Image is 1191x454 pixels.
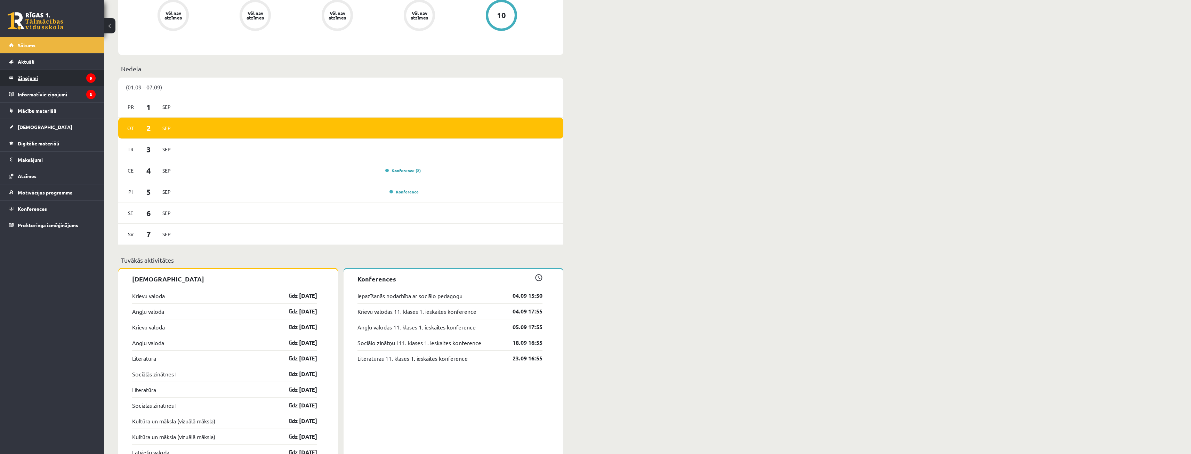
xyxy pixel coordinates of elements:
i: 3 [86,90,96,99]
span: Sep [159,144,174,155]
div: 10 [497,11,506,19]
span: Digitālie materiāli [18,140,59,146]
span: Sep [159,186,174,197]
div: Vēl nav atzīmes [163,11,183,20]
a: līdz [DATE] [277,401,317,409]
a: Literatūras 11. klases 1. ieskaites konference [357,354,468,363]
p: Tuvākās aktivitātes [121,255,561,265]
span: Sākums [18,42,35,48]
span: Ot [123,123,138,134]
a: Konferences [9,201,96,217]
a: Atzīmes [9,168,96,184]
a: Kultūra un māksla (vizuālā māksla) [132,417,215,425]
span: 4 [138,165,160,176]
div: Vēl nav atzīmes [328,11,347,20]
a: Sociālo zinātņu I 11. klases 1. ieskaites konference [357,338,481,347]
a: Literatūra [132,354,156,363]
span: Sep [159,165,174,176]
span: Atzīmes [18,173,37,179]
i: 5 [86,73,96,83]
div: (01.09 - 07.09) [118,78,563,96]
span: Sv [123,229,138,240]
p: Konferences [357,274,542,284]
span: Motivācijas programma [18,189,73,196]
a: Ziņojumi5 [9,70,96,86]
span: Ce [123,165,138,176]
a: Mācību materiāli [9,103,96,119]
span: 3 [138,144,160,155]
legend: Maksājumi [18,152,96,168]
a: līdz [DATE] [277,354,317,363]
a: Konference (2) [385,168,421,173]
legend: Ziņojumi [18,70,96,86]
a: Maksājumi [9,152,96,168]
span: Sep [159,123,174,134]
a: 23.09 16:55 [502,354,542,363]
a: līdz [DATE] [277,338,317,347]
a: Angļu valodas 11. klases 1. ieskaites konference [357,323,476,331]
a: Konference [389,189,419,194]
p: [DEMOGRAPHIC_DATA] [132,274,317,284]
a: Krievu valoda [132,292,165,300]
a: līdz [DATE] [277,323,317,331]
span: Se [123,208,138,218]
span: Mācību materiāli [18,107,56,114]
a: 05.09 17:55 [502,323,542,331]
p: Nedēļa [121,64,561,73]
span: [DEMOGRAPHIC_DATA] [18,124,72,130]
a: Iepazīšanās nodarbība ar sociālo pedagogu [357,292,462,300]
span: 5 [138,186,160,198]
span: Aktuāli [18,58,34,65]
span: Pi [123,186,138,197]
span: 2 [138,122,160,134]
span: Proktoringa izmēģinājums [18,222,78,228]
span: 6 [138,207,160,219]
a: Rīgas 1. Tālmācības vidusskola [8,12,63,30]
a: 18.09 16:55 [502,338,542,347]
a: Angļu valoda [132,307,164,316]
div: Vēl nav atzīmes [246,11,265,20]
a: Sociālās zinātnes I [132,370,176,378]
a: līdz [DATE] [277,417,317,425]
span: Sep [159,229,174,240]
span: Konferences [18,206,47,212]
a: līdz [DATE] [277,292,317,300]
a: 04.09 17:55 [502,307,542,316]
a: Informatīvie ziņojumi3 [9,86,96,102]
a: Angļu valoda [132,338,164,347]
span: 1 [138,101,160,113]
span: 7 [138,229,160,240]
a: Kultūra un māksla (vizuālā māksla) [132,432,215,441]
a: 04.09 15:50 [502,292,542,300]
a: Sākums [9,37,96,53]
legend: Informatīvie ziņojumi [18,86,96,102]
a: Sociālās zinātnes I [132,401,176,409]
a: Krievu valodas 11. klases 1. ieskaites konference [357,307,476,316]
span: Pr [123,102,138,112]
span: Sep [159,102,174,112]
a: līdz [DATE] [277,385,317,394]
a: Literatūra [132,385,156,394]
div: Vēl nav atzīmes [410,11,429,20]
a: līdz [DATE] [277,432,317,441]
span: Sep [159,208,174,218]
a: Aktuāli [9,54,96,70]
a: Krievu valoda [132,323,165,331]
span: Tr [123,144,138,155]
a: Motivācijas programma [9,184,96,200]
a: līdz [DATE] [277,307,317,316]
a: Proktoringa izmēģinājums [9,217,96,233]
a: līdz [DATE] [277,370,317,378]
a: Digitālie materiāli [9,135,96,151]
a: [DEMOGRAPHIC_DATA] [9,119,96,135]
